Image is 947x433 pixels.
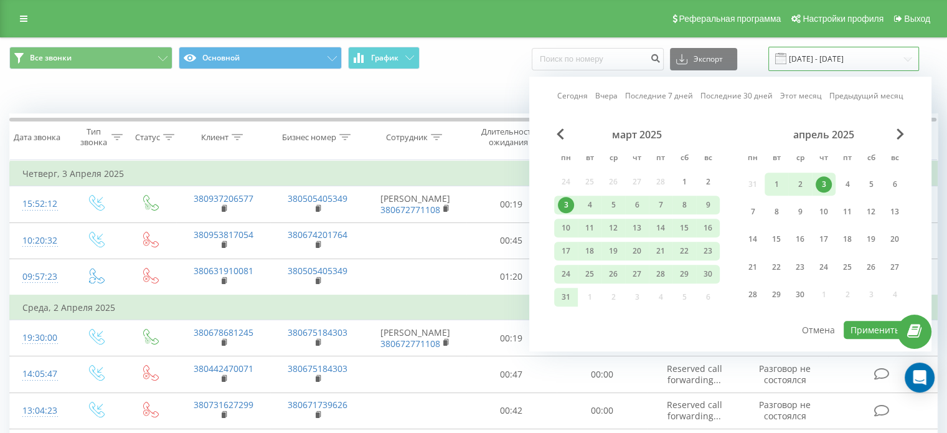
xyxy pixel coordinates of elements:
[883,201,907,224] div: вс 13 апр. 2025 г.
[768,287,784,303] div: 29
[605,266,621,282] div: 26
[194,193,253,204] a: 380937206577
[829,90,903,102] a: Предыдущий месяц
[558,266,574,282] div: 24
[768,204,784,220] div: 8
[557,150,575,168] abbr: понедельник
[554,196,578,214] div: пн 3 мар. 2025 г.
[859,255,883,278] div: сб 26 апр. 2025 г.
[554,219,578,237] div: пн 10 мар. 2025 г.
[676,243,692,259] div: 22
[745,287,761,303] div: 28
[792,287,808,303] div: 30
[791,150,809,168] abbr: среда
[700,243,716,259] div: 23
[745,204,761,220] div: 7
[649,242,672,260] div: пт 21 мар. 2025 г.
[22,362,55,386] div: 14:05:47
[696,265,720,283] div: вс 30 мар. 2025 г.
[466,356,557,393] td: 00:47
[478,126,540,148] div: Длительность ожидания
[557,393,647,429] td: 00:00
[582,220,598,236] div: 11
[897,128,904,140] span: Next Month
[22,229,55,253] div: 10:20:32
[532,48,664,70] input: Поиск по номеру
[676,197,692,213] div: 8
[288,363,347,374] a: 380675184303
[741,283,765,307] div: пн 28 апр. 2025 г.
[558,289,574,305] div: 31
[651,150,670,168] abbr: пятница
[554,288,578,307] div: пн 31 мар. 2025 г.
[883,255,907,278] div: вс 27 апр. 2025 г.
[554,265,578,283] div: пн 24 мар. 2025 г.
[795,321,842,339] button: Отмена
[844,321,907,339] button: Применить
[649,219,672,237] div: пт 14 мар. 2025 г.
[365,186,466,222] td: [PERSON_NAME]
[601,242,625,260] div: ср 19 мар. 2025 г.
[653,243,669,259] div: 21
[839,176,855,193] div: 4
[580,150,599,168] abbr: вторник
[679,14,781,24] span: Реферальная программа
[838,150,857,168] abbr: пятница
[816,204,832,220] div: 10
[288,265,347,277] a: 380505405349
[22,192,55,216] div: 15:52:12
[792,204,808,220] div: 9
[792,259,808,275] div: 23
[812,173,836,196] div: чт 3 апр. 2025 г.
[466,222,557,259] td: 00:45
[759,399,811,422] span: Разговор не состоялся
[883,173,907,196] div: вс 6 апр. 2025 г.
[765,255,788,278] div: вт 22 апр. 2025 г.
[741,228,765,251] div: пн 14 апр. 2025 г.
[288,193,347,204] a: 380505405349
[558,243,574,259] div: 17
[194,399,253,411] a: 380731627299
[839,259,855,275] div: 25
[700,220,716,236] div: 16
[554,242,578,260] div: пн 17 мар. 2025 г.
[859,173,883,196] div: сб 5 апр. 2025 г.
[743,150,762,168] abbr: понедельник
[887,176,903,193] div: 6
[605,220,621,236] div: 12
[839,204,855,220] div: 11
[625,196,649,214] div: чт 6 мар. 2025 г.
[696,219,720,237] div: вс 16 мар. 2025 г.
[629,266,645,282] div: 27
[700,266,716,282] div: 30
[30,53,72,63] span: Все звонки
[582,266,598,282] div: 25
[765,173,788,196] div: вт 1 апр. 2025 г.
[595,90,618,102] a: Вчера
[628,150,646,168] abbr: четверг
[904,14,930,24] span: Выход
[625,265,649,283] div: чт 27 мар. 2025 г.
[22,326,55,350] div: 19:30:00
[371,54,398,62] span: График
[667,399,722,422] span: Reserved call forwarding...
[201,132,229,143] div: Клиент
[788,228,812,251] div: ср 16 апр. 2025 г.
[582,243,598,259] div: 18
[767,150,786,168] abbr: вторник
[557,90,588,102] a: Сегодня
[667,363,722,386] span: Reserved call forwarding...
[194,326,253,338] a: 380678681245
[466,393,557,429] td: 00:42
[672,265,696,283] div: сб 29 мар. 2025 г.
[700,197,716,213] div: 9
[816,259,832,275] div: 24
[780,90,822,102] a: Этот месяц
[812,228,836,251] div: чт 17 апр. 2025 г.
[863,204,879,220] div: 12
[629,220,645,236] div: 13
[863,176,879,193] div: 5
[672,196,696,214] div: сб 8 мар. 2025 г.
[788,283,812,307] div: ср 30 апр. 2025 г.
[558,220,574,236] div: 10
